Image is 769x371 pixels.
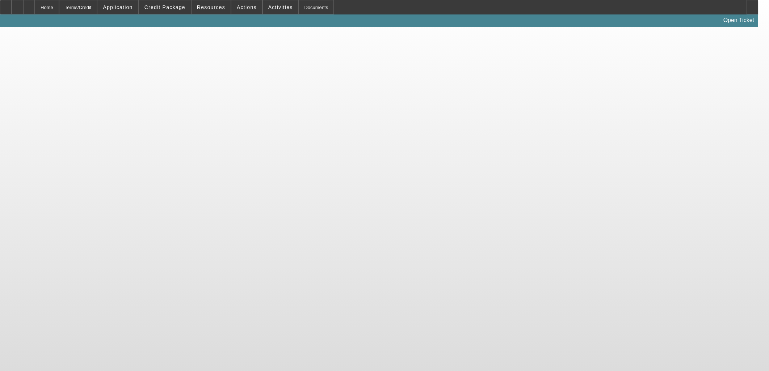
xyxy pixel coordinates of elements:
span: Application [103,4,133,10]
button: Resources [192,0,231,14]
span: Resources [197,4,225,10]
button: Activities [263,0,298,14]
button: Application [97,0,138,14]
button: Actions [231,0,262,14]
span: Actions [237,4,257,10]
a: Open Ticket [720,14,757,26]
span: Credit Package [144,4,185,10]
button: Credit Package [139,0,191,14]
span: Activities [268,4,293,10]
